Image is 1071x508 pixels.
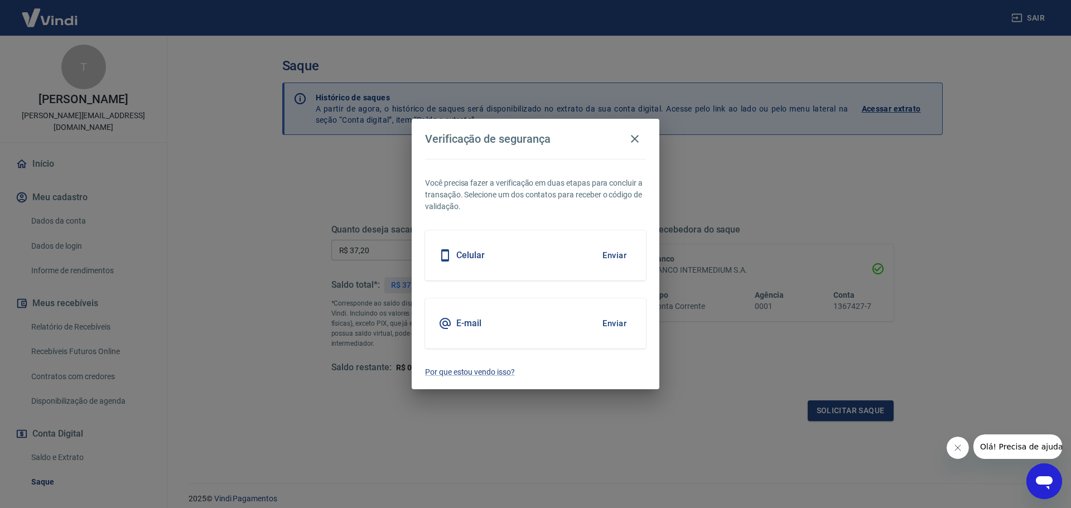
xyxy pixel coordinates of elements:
[425,177,646,212] p: Você precisa fazer a verificação em duas etapas para concluir a transação. Selecione um dos conta...
[947,437,969,459] iframe: Fechar mensagem
[7,8,94,17] span: Olá! Precisa de ajuda?
[456,318,481,329] h5: E-mail
[425,132,551,146] h4: Verificação de segurança
[596,244,633,267] button: Enviar
[456,250,485,261] h5: Celular
[425,366,646,378] a: Por que estou vendo isso?
[596,312,633,335] button: Enviar
[1026,463,1062,499] iframe: Botão para abrir a janela de mensagens
[973,434,1062,459] iframe: Mensagem da empresa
